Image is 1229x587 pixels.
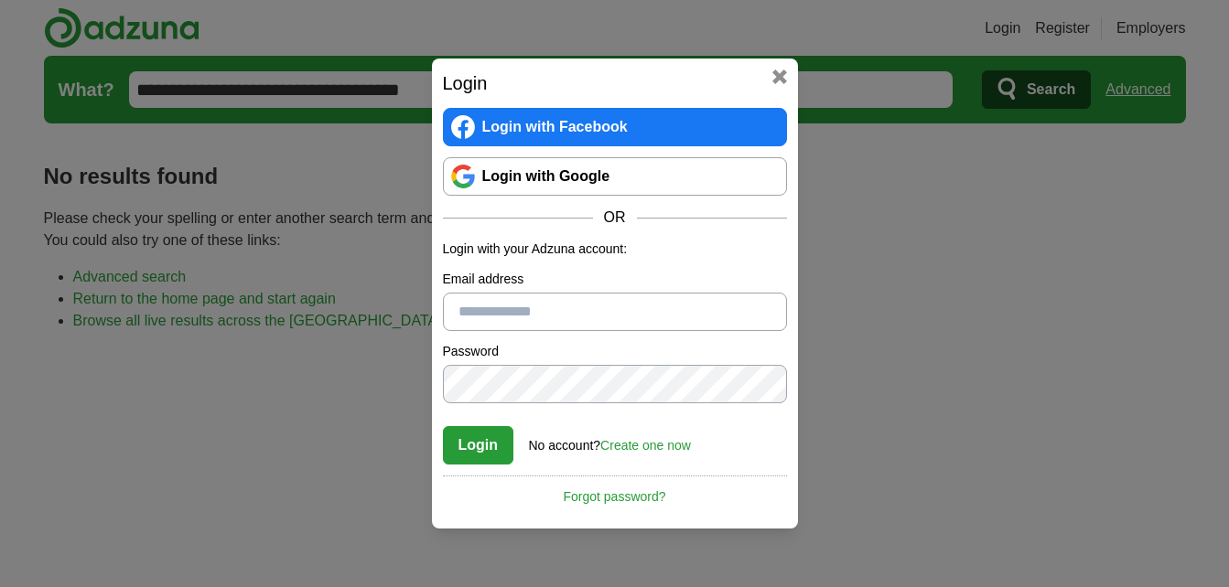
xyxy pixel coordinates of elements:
[443,475,787,507] a: Forgot password?
[443,342,787,361] label: Password
[443,426,514,464] button: Login
[600,438,691,453] a: Create one now
[593,207,637,229] span: OR
[443,270,787,289] label: Email address
[443,240,787,259] p: Login with your Adzuna account:
[529,425,691,455] div: No account?
[443,69,787,97] h2: Login
[443,108,787,146] a: Login with Facebook
[443,157,787,196] a: Login with Google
